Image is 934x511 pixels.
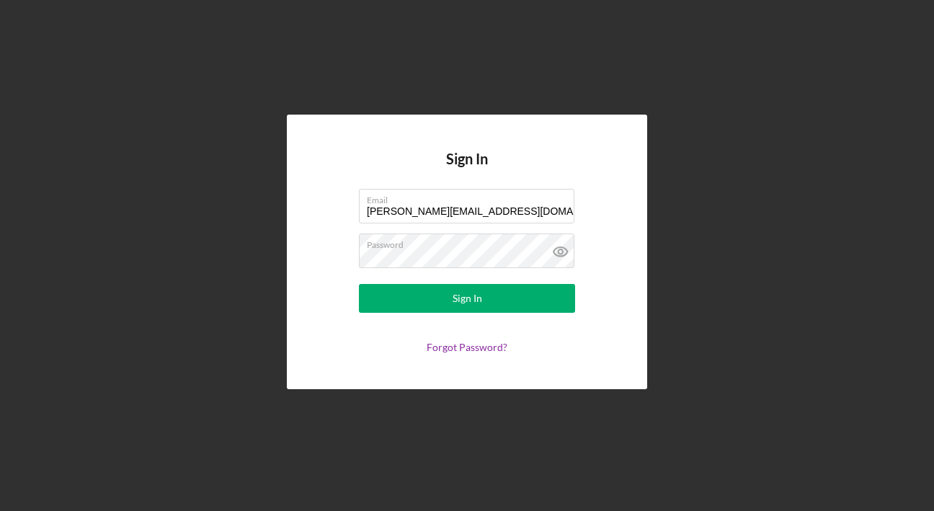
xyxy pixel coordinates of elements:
a: Forgot Password? [427,341,507,353]
label: Email [367,190,574,205]
div: Sign In [453,284,482,313]
label: Password [367,234,574,250]
button: Sign In [359,284,575,313]
h4: Sign In [446,151,488,189]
